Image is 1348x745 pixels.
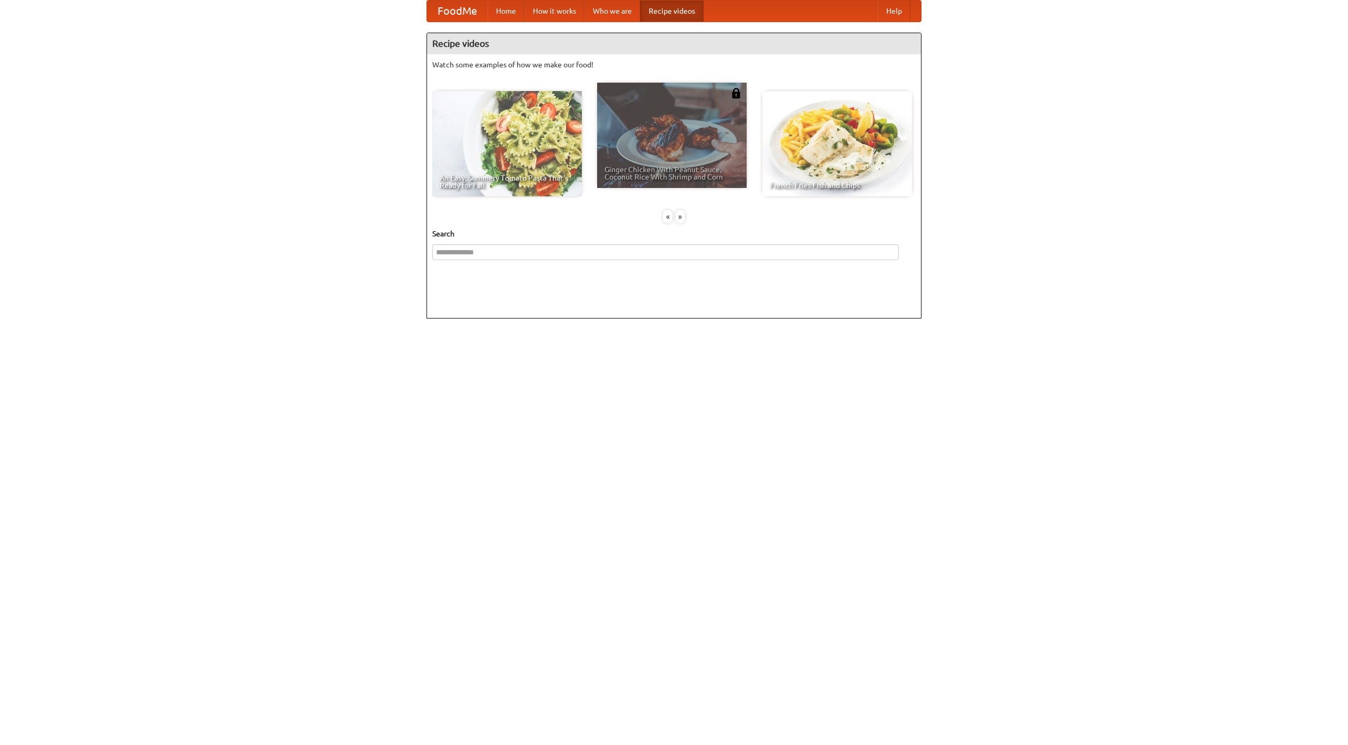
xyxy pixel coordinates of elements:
[663,210,672,223] div: «
[432,229,916,239] h5: Search
[676,210,685,223] div: »
[440,174,574,189] span: An Easy, Summery Tomato Pasta That's Ready for Fall
[584,1,640,22] a: Who we are
[432,91,582,196] a: An Easy, Summery Tomato Pasta That's Ready for Fall
[762,91,912,196] a: French Fries Fish and Chips
[427,33,921,54] h4: Recipe videos
[524,1,584,22] a: How it works
[640,1,703,22] a: Recipe videos
[731,88,741,98] img: 483408.png
[878,1,910,22] a: Help
[770,182,905,189] span: French Fries Fish and Chips
[488,1,524,22] a: Home
[427,1,488,22] a: FoodMe
[432,59,916,70] p: Watch some examples of how we make our food!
